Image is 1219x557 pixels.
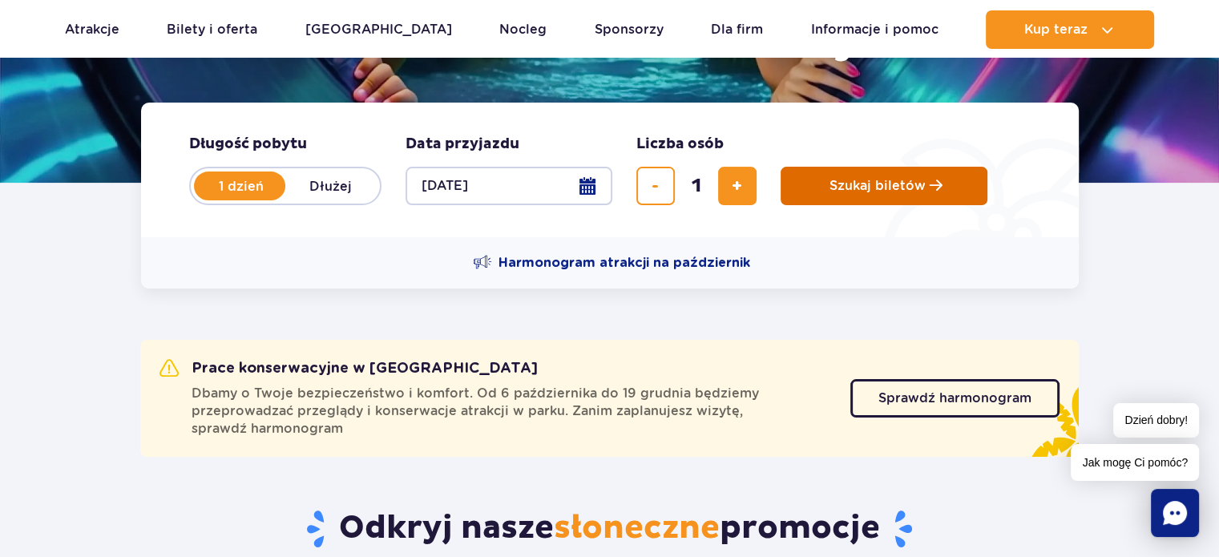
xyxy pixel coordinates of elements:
span: Szukaj biletów [829,179,926,193]
button: Szukaj biletów [781,167,987,205]
span: Jak mogę Ci pomóc? [1071,444,1199,481]
span: Dbamy o Twoje bezpieczeństwo i komfort. Od 6 października do 19 grudnia będziemy przeprowadzać pr... [192,385,831,438]
a: Bilety i oferta [167,10,257,49]
span: Długość pobytu [189,135,307,154]
button: usuń bilet [636,167,675,205]
span: Liczba osób [636,135,724,154]
label: 1 dzień [196,169,287,203]
h2: Odkryj nasze promocje [140,508,1079,550]
a: Informacje i pomoc [811,10,938,49]
div: Chat [1151,489,1199,537]
h2: Prace konserwacyjne w [GEOGRAPHIC_DATA] [159,359,538,378]
a: Nocleg [499,10,547,49]
a: Sponsorzy [595,10,664,49]
a: Sprawdź harmonogram [850,379,1060,418]
span: Data przyjazdu [406,135,519,154]
a: [GEOGRAPHIC_DATA] [305,10,452,49]
label: Dłużej [285,169,377,203]
span: Kup teraz [1024,22,1088,37]
span: Dzień dobry! [1113,403,1199,438]
span: Sprawdź harmonogram [878,392,1031,405]
form: Planowanie wizyty w Park of Poland [141,103,1079,237]
span: słoneczne [554,508,720,548]
a: Atrakcje [65,10,119,49]
span: Harmonogram atrakcji na październik [498,254,750,272]
button: Kup teraz [986,10,1154,49]
a: Harmonogram atrakcji na październik [473,253,750,272]
a: Dla firm [711,10,763,49]
button: [DATE] [406,167,612,205]
input: liczba biletów [677,167,716,205]
button: dodaj bilet [718,167,757,205]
